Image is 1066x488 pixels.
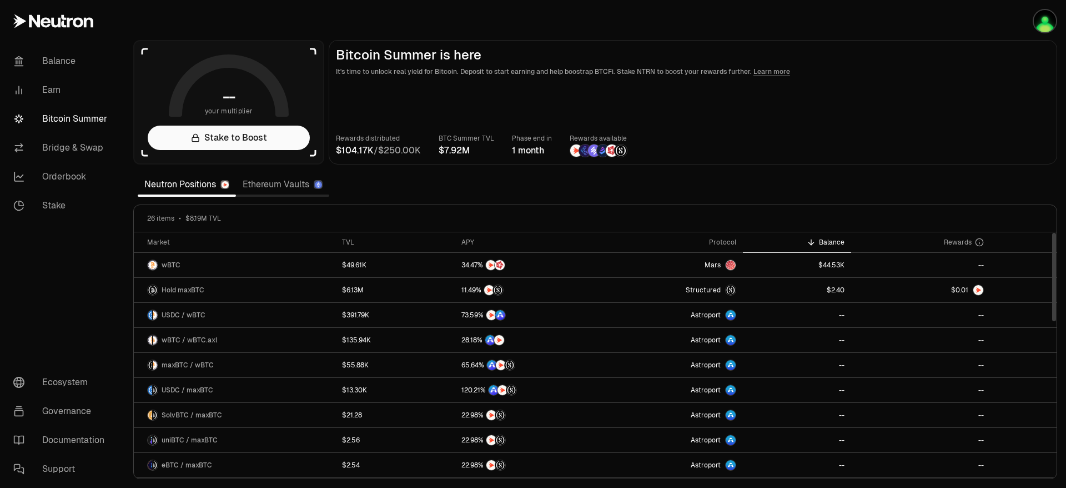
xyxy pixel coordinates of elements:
a: Bridge & Swap [4,133,120,162]
a: maxBTC LogoHold maxBTC [134,278,335,302]
img: wBTC Logo [153,360,158,370]
div: $2.56 [342,436,360,445]
img: maxBTC Logo [153,385,158,395]
button: NTRNStructured Points [461,285,595,296]
span: Astroport [691,436,721,445]
a: -- [851,453,990,477]
img: USDC Logo [148,385,152,395]
a: $2.56 [335,428,455,452]
a: Astroport [601,403,743,427]
img: eBTC Logo [148,460,152,470]
div: Protocol [608,238,736,247]
a: Governance [4,397,120,426]
img: NTRN [570,145,582,157]
h2: Bitcoin Summer is here [336,47,1050,63]
a: -- [743,453,852,477]
div: $2.54 [342,461,360,470]
img: 2022_2 [1034,10,1056,32]
img: maxBTC Logo [153,460,158,470]
img: maxBTC Logo [148,285,158,295]
span: Mars [705,261,721,270]
img: ASTRO [485,335,495,345]
a: Ethereum Vaults [236,173,329,196]
a: -- [851,428,990,452]
img: NTRN [497,385,507,395]
img: wBTC Logo [148,335,152,345]
img: Structured Points [495,410,505,420]
a: NTRNStructured Points [455,278,601,302]
p: It's time to unlock real yield for Bitcoin. Deposit to start earning and help boostrap BTCFi. Sta... [336,66,1050,77]
span: Astroport [691,386,721,395]
a: Mars [601,253,743,277]
a: Astroport [601,303,743,327]
a: $55.88K [335,353,455,377]
a: uniBTC LogomaxBTC LogouniBTC / maxBTC [134,428,335,452]
button: ASTRONTRNStructured Points [461,360,595,371]
span: eBTC / maxBTC [162,461,212,470]
a: ASTRONTRNStructured Points [455,353,601,377]
a: NTRN Logo [851,278,990,302]
img: Mars Fragments [606,145,618,157]
img: Ethereum Logo [315,181,322,188]
img: Structured Points [495,435,505,445]
a: -- [743,303,852,327]
div: $13.30K [342,386,367,395]
img: Structured Points [495,460,505,470]
a: -- [851,328,990,352]
span: Astroport [691,336,721,345]
span: Astroport [691,311,721,320]
span: maxBTC / wBTC [162,361,214,370]
img: NTRN [486,310,496,320]
div: $21.28 [342,411,362,420]
img: NTRN [484,285,494,295]
div: Market [147,238,329,247]
h1: -- [223,88,235,106]
img: wBTC Logo [148,260,158,270]
div: Balance [750,238,845,247]
span: SolvBTC / maxBTC [162,411,222,420]
a: Ecosystem [4,368,120,397]
a: Astroport [601,428,743,452]
img: maxBTC Logo [153,410,158,420]
a: Balance [4,47,120,76]
img: maxBTC Logo [153,435,158,445]
div: $49.61K [342,261,366,270]
img: Neutron Logo [222,181,229,188]
a: $13.30K [335,378,455,402]
div: $135.94K [342,336,371,345]
img: Solv Points [588,145,600,157]
button: NTRNASTRO [461,310,595,321]
div: TVL [342,238,448,247]
a: USDC LogowBTC LogoUSDC / wBTC [134,303,335,327]
span: uniBTC / maxBTC [162,436,218,445]
a: $135.94K [335,328,455,352]
a: -- [743,353,852,377]
a: NTRNStructured Points [455,453,601,477]
a: ASTRONTRNStructured Points [455,378,601,402]
img: NTRN [496,360,506,370]
div: $55.88K [342,361,369,370]
img: Bedrock Diamonds [597,145,609,157]
div: $391.79K [342,311,369,320]
a: Neutron Positions [138,173,236,196]
img: Structured Points [493,285,503,295]
a: NTRNStructured Points [455,403,601,427]
a: Earn [4,76,120,104]
img: maxBTC Logo [148,360,152,370]
a: $21.28 [335,403,455,427]
img: Structured Points [505,360,515,370]
button: NTRNStructured Points [461,435,595,446]
a: -- [851,253,990,277]
img: wBTC Logo [153,310,158,320]
img: NTRN [486,435,496,445]
a: $2.54 [335,453,455,477]
a: Support [4,455,120,484]
a: USDC LogomaxBTC LogoUSDC / maxBTC [134,378,335,402]
span: Astroport [691,461,721,470]
span: Astroport [691,361,721,370]
a: ASTRONTRN [455,328,601,352]
div: 1 month [512,144,552,157]
span: $8.19M TVL [185,214,221,223]
p: Rewards distributed [336,133,421,144]
img: NTRN [486,410,496,420]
